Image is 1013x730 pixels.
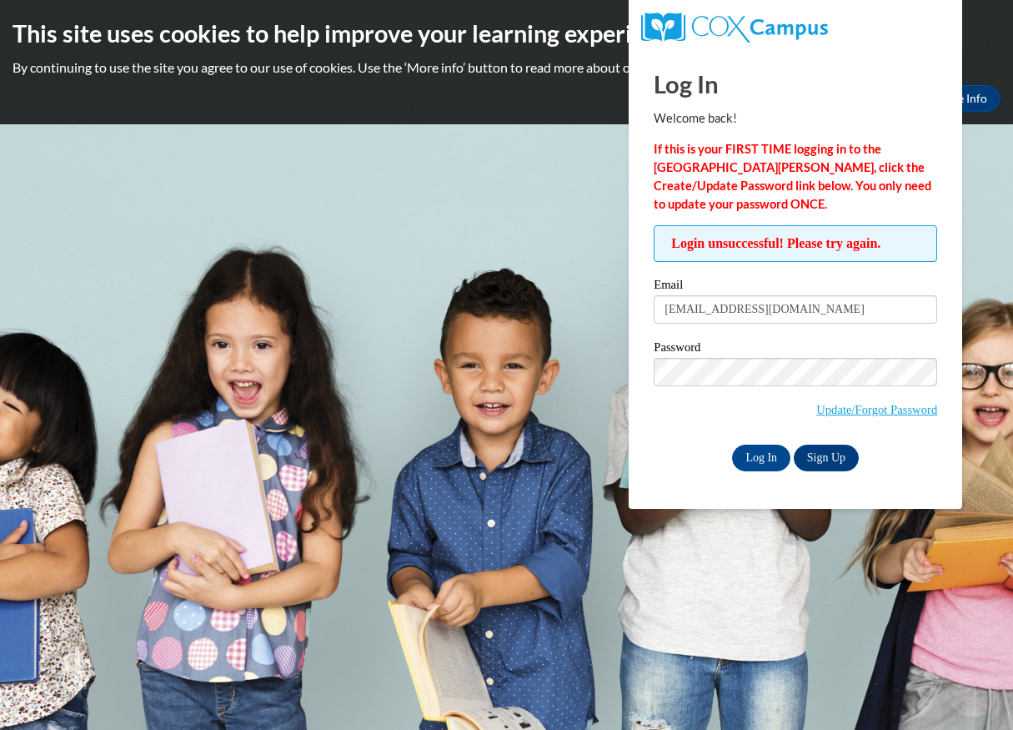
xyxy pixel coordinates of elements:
[654,225,937,262] span: Login unsuccessful! Please try again.
[13,58,1000,77] p: By continuing to use the site you agree to our use of cookies. Use the ‘More info’ button to read...
[13,17,1000,50] h2: This site uses cookies to help improve your learning experience.
[816,403,937,416] a: Update/Forgot Password
[794,445,859,471] a: Sign Up
[641,13,828,43] img: COX Campus
[654,142,931,211] strong: If this is your FIRST TIME logging in to the [GEOGRAPHIC_DATA][PERSON_NAME], click the Create/Upd...
[654,67,937,101] h1: Log In
[946,663,1000,717] iframe: Button to launch messaging window
[654,109,937,128] p: Welcome back!
[654,341,937,358] label: Password
[732,445,790,471] input: Log In
[654,279,937,295] label: Email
